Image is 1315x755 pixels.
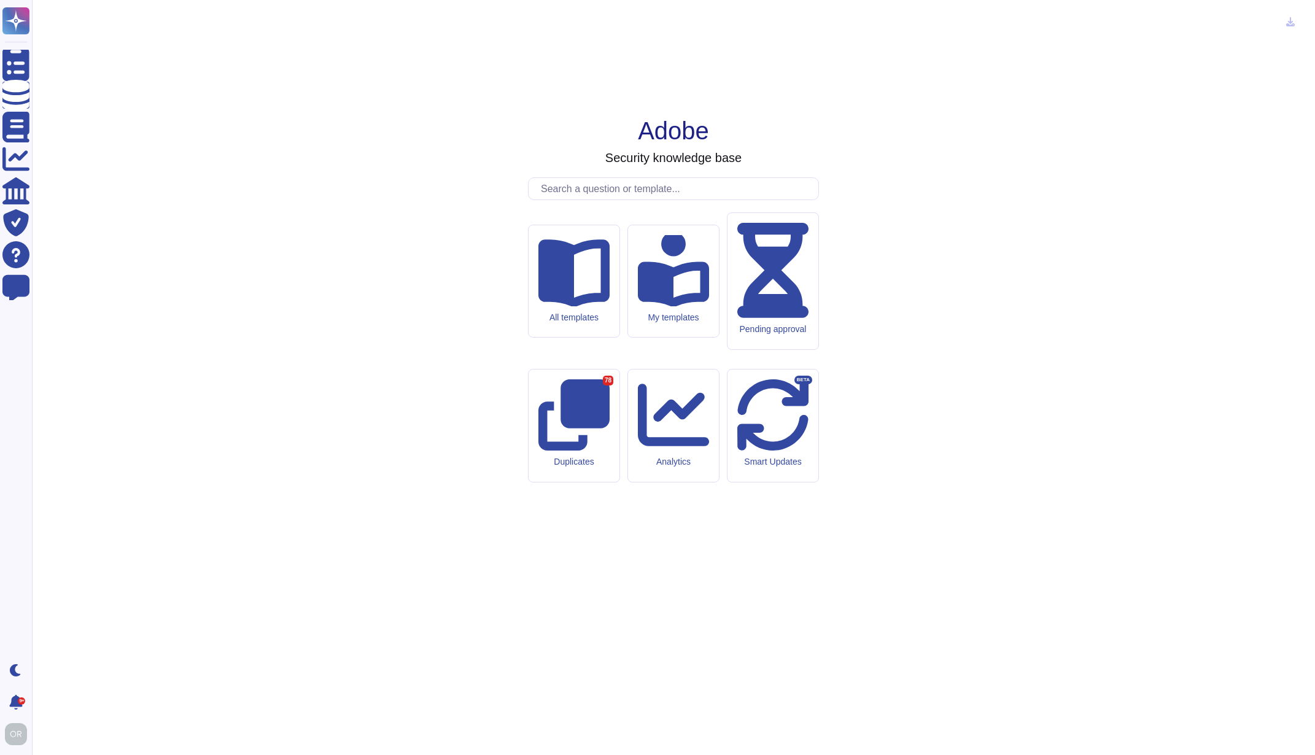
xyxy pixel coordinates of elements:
div: My templates [638,312,709,323]
h1: Adobe [638,116,709,145]
input: Search a question or template... [535,178,818,199]
div: Duplicates [538,457,610,467]
img: user [5,723,27,745]
div: All templates [538,312,610,323]
div: 78 [603,376,613,385]
div: BETA [794,376,812,384]
div: Analytics [638,457,709,467]
div: Smart Updates [737,457,809,467]
div: Pending approval [737,324,809,335]
h3: Security knowledge base [605,150,742,165]
button: user [2,721,36,748]
div: 9+ [18,697,25,705]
